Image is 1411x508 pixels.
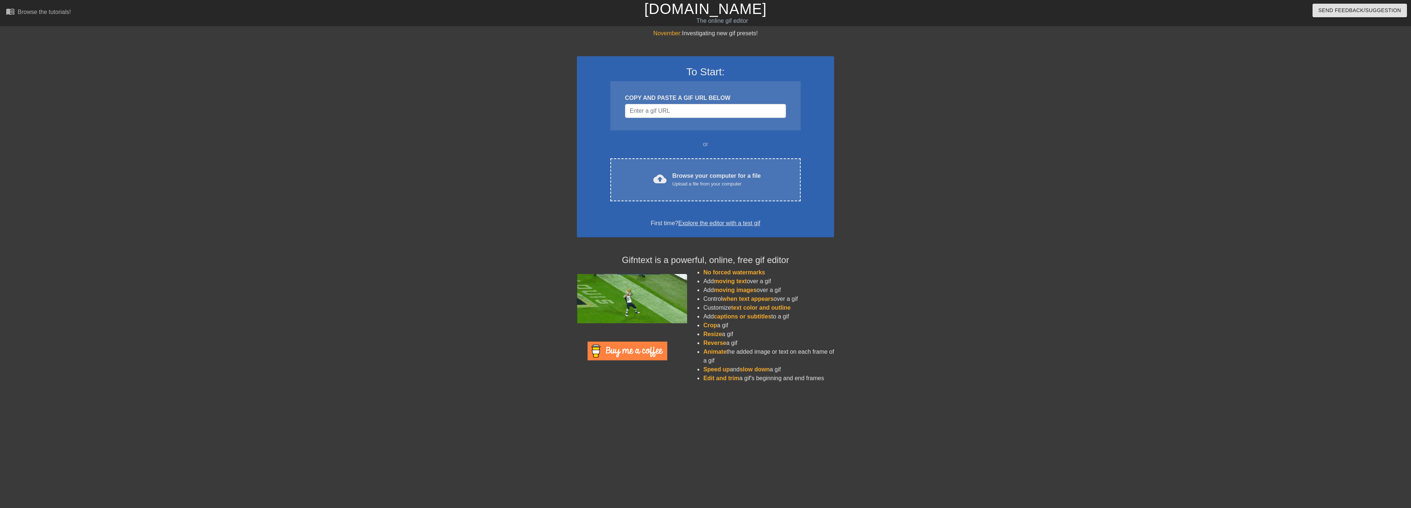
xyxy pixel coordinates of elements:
li: a gif [703,321,834,330]
span: moving text [714,278,747,284]
div: First time? [586,219,825,228]
span: text color and outline [731,305,791,311]
li: Control over a gif [703,295,834,303]
li: Customize [703,303,834,312]
span: Crop [703,322,717,328]
li: the added image or text on each frame of a gif [703,347,834,365]
a: [DOMAIN_NAME] [644,1,766,17]
span: Resize [703,331,722,337]
span: moving images [714,287,757,293]
span: when text appears [722,296,774,302]
a: Browse the tutorials! [6,7,71,18]
img: football_small.gif [577,274,687,323]
li: Add over a gif [703,286,834,295]
a: Explore the editor with a test gif [678,220,760,226]
li: a gif [703,339,834,347]
div: COPY AND PASTE A GIF URL BELOW [625,94,786,102]
li: a gif's beginning and end frames [703,374,834,383]
span: Animate [703,349,726,355]
h3: To Start: [586,66,825,78]
span: Send Feedback/Suggestion [1318,6,1401,15]
img: Buy Me A Coffee [588,342,667,360]
li: Add to a gif [703,312,834,321]
span: Edit and trim [703,375,739,381]
button: Send Feedback/Suggestion [1313,4,1407,17]
span: Speed up [703,366,730,372]
div: Upload a file from your computer [672,180,761,188]
span: captions or subtitles [714,313,771,320]
li: Add over a gif [703,277,834,286]
span: No forced watermarks [703,269,765,275]
div: Investigating new gif presets! [577,29,834,38]
div: Browse your computer for a file [672,172,761,188]
li: a gif [703,330,834,339]
span: cloud_upload [653,172,667,185]
span: Reverse [703,340,726,346]
input: Username [625,104,786,118]
div: Browse the tutorials! [18,9,71,15]
div: The online gif editor [474,17,970,25]
span: menu_book [6,7,15,16]
h4: Gifntext is a powerful, online, free gif editor [577,255,834,266]
span: slow down [740,366,770,372]
li: and a gif [703,365,834,374]
span: November: [653,30,682,36]
div: or [596,140,815,149]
